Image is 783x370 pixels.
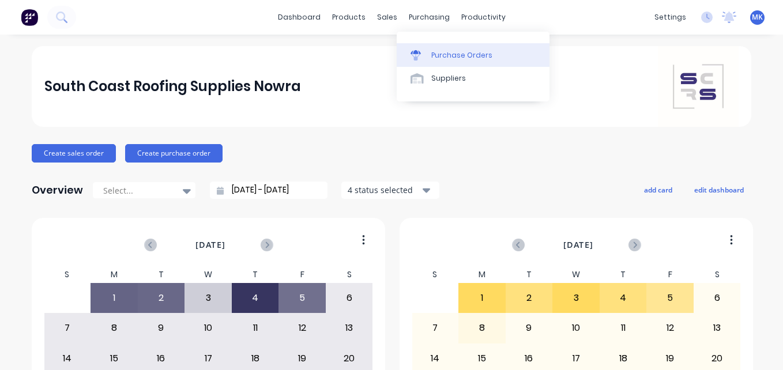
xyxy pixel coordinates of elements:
div: T [600,266,647,283]
div: S [412,266,459,283]
div: F [278,266,326,283]
div: products [326,9,371,26]
div: T [138,266,185,283]
div: F [646,266,694,283]
div: 2 [506,284,552,312]
div: T [232,266,279,283]
button: add card [637,182,680,197]
div: 3 [185,284,231,312]
div: settings [649,9,692,26]
a: Suppliers [397,67,549,90]
div: 4 status selected [348,184,420,196]
span: [DATE] [563,239,593,251]
button: edit dashboard [687,182,751,197]
div: 13 [326,314,372,342]
span: [DATE] [195,239,225,251]
button: Create purchase order [125,144,223,163]
div: 9 [506,314,552,342]
img: South Coast Roofing Supplies Nowra [658,46,739,127]
img: Factory [21,9,38,26]
div: South Coast Roofing Supplies Nowra [44,75,301,98]
a: Purchase Orders [397,43,549,66]
div: Purchase Orders [431,50,492,61]
div: 10 [553,314,599,342]
div: 4 [232,284,278,312]
div: 5 [279,284,325,312]
div: W [552,266,600,283]
div: 11 [600,314,646,342]
button: 4 status selected [341,182,439,199]
div: 6 [694,284,740,312]
div: W [185,266,232,283]
div: 8 [459,314,505,342]
div: 9 [138,314,185,342]
div: 11 [232,314,278,342]
div: 13 [694,314,740,342]
div: sales [371,9,403,26]
div: Overview [32,179,83,202]
div: 5 [647,284,693,312]
div: 7 [44,314,91,342]
div: S [326,266,373,283]
div: 3 [553,284,599,312]
div: productivity [456,9,511,26]
div: S [44,266,91,283]
div: Suppliers [431,73,466,84]
div: 8 [91,314,137,342]
div: 10 [185,314,231,342]
span: MK [752,12,763,22]
div: purchasing [403,9,456,26]
div: T [506,266,553,283]
div: 2 [138,284,185,312]
div: M [91,266,138,283]
div: S [694,266,741,283]
a: dashboard [272,9,326,26]
div: 4 [600,284,646,312]
div: 12 [647,314,693,342]
button: Create sales order [32,144,116,163]
div: 1 [459,284,505,312]
div: M [458,266,506,283]
div: 7 [412,314,458,342]
div: 6 [326,284,372,312]
div: 12 [279,314,325,342]
div: 1 [91,284,137,312]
